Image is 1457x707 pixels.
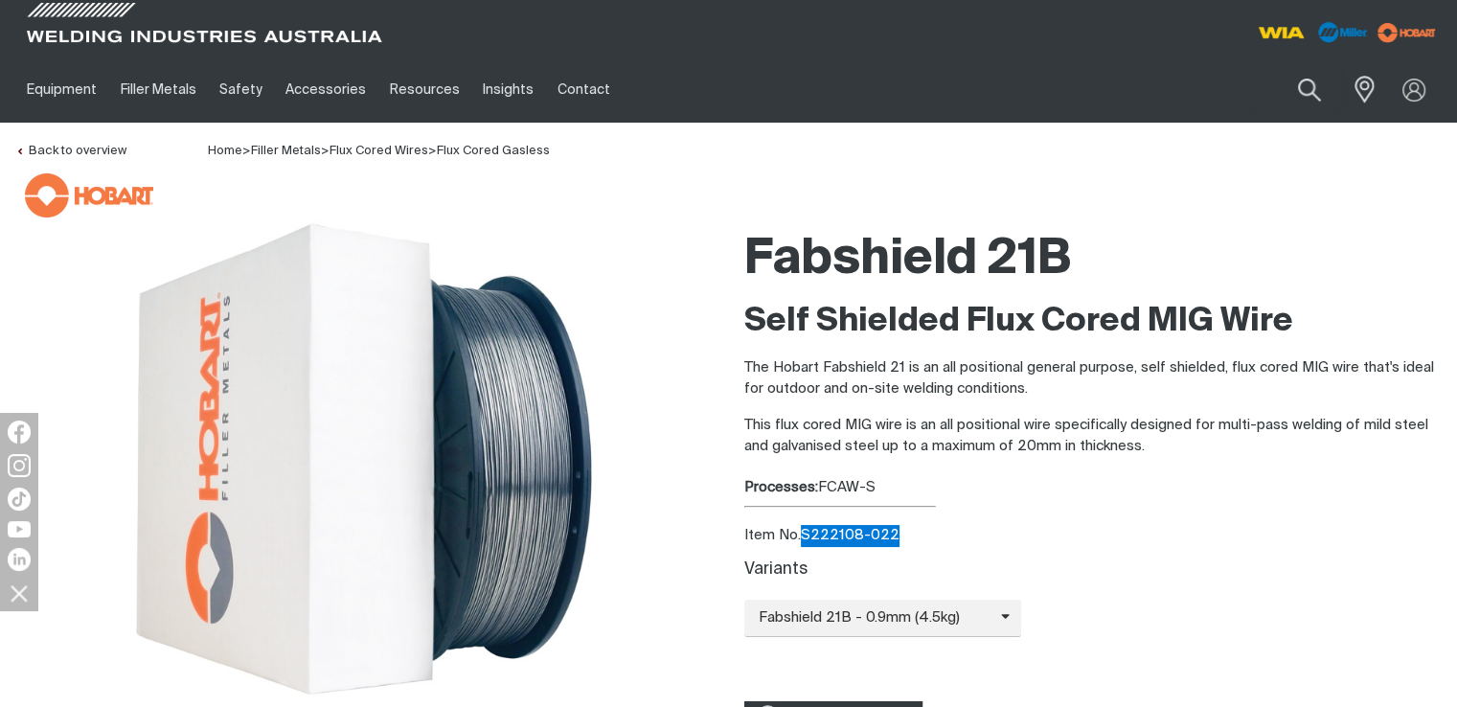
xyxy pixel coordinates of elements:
[125,219,603,698] img: Fabshield 21B
[744,525,1443,547] div: Item No. S222108-022
[744,480,818,494] strong: Processes:
[321,145,330,157] span: >
[744,607,1001,629] span: Fabshield 21B - 0.9mm (4.5kg)
[274,57,377,123] a: Accessories
[744,415,1443,458] p: This flux cored MIG wire is an all positional wire specifically designed for multi-pass welding o...
[471,57,545,123] a: Insights
[437,145,550,157] a: Flux Cored Gasless
[208,57,274,123] a: Safety
[744,301,1443,343] h2: Self Shielded Flux Cored MIG Wire
[8,421,31,444] img: Facebook
[15,57,1085,123] nav: Main
[1372,18,1442,47] img: miller
[15,145,126,157] a: Back to overview of Flux Cored Gasless
[744,229,1443,291] h1: Fabshield 21B
[744,477,1443,499] div: FCAW-S
[545,57,621,123] a: Contact
[108,57,207,123] a: Filler Metals
[8,521,31,537] img: YouTube
[8,488,31,511] img: TikTok
[251,145,321,157] a: Filler Metals
[1253,67,1342,112] input: Product name or item number...
[744,357,1443,400] p: The Hobart Fabshield 21 is an all positional general purpose, self shielded, flux cored MIG wire ...
[378,57,471,123] a: Resources
[25,173,153,217] img: Hobart
[3,577,35,609] img: hide socials
[8,548,31,571] img: LinkedIn
[428,145,437,157] span: >
[8,454,31,477] img: Instagram
[242,145,251,157] span: >
[15,57,108,123] a: Equipment
[208,143,242,157] a: Home
[330,145,428,157] a: Flux Cored Wires
[208,145,242,157] span: Home
[1277,67,1342,112] button: Search products
[744,561,808,578] label: Variants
